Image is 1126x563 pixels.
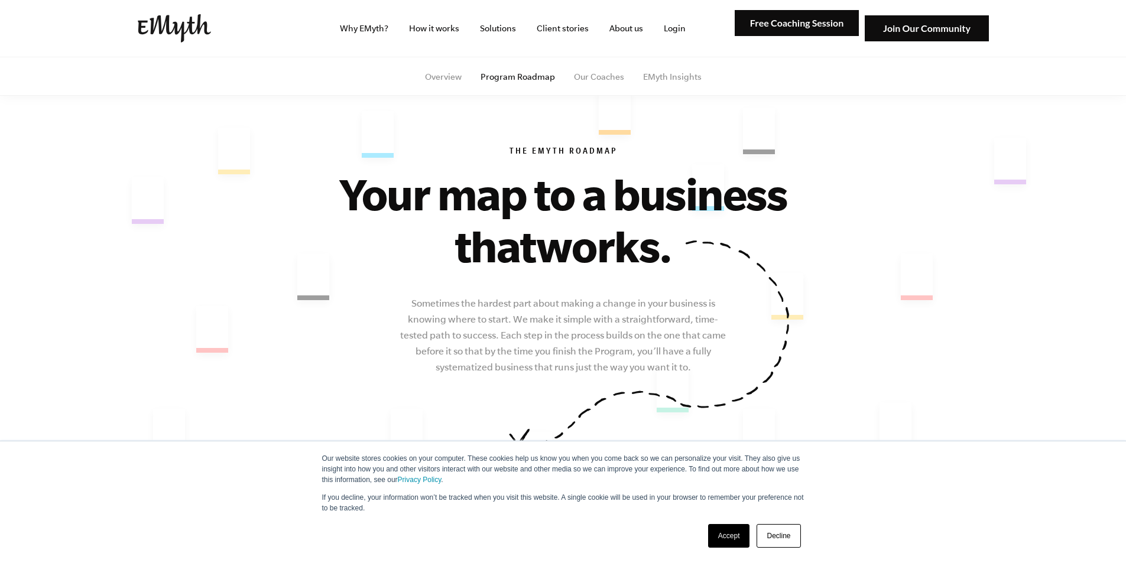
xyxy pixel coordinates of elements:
[425,72,462,82] a: Overview
[398,476,442,484] a: Privacy Policy
[398,295,728,375] p: Sometimes the hardest part about making a change in your business is knowing where to start. We m...
[322,453,804,485] p: Our website stores cookies on your computer. These cookies help us know you when you come back so...
[643,72,702,82] a: EMyth Insights
[204,147,923,158] h6: The EMyth Roadmap
[865,15,989,42] img: Join Our Community
[138,14,211,43] img: EMyth
[757,524,800,548] a: Decline
[303,168,823,272] h1: Your map to a business that
[322,492,804,513] p: If you decline, your information won’t be tracked when you visit this website. A single cookie wi...
[536,221,672,271] span: works.
[481,72,555,82] a: Program Roadmap
[735,10,859,37] img: Free Coaching Session
[574,72,624,82] a: Our Coaches
[708,524,750,548] a: Accept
